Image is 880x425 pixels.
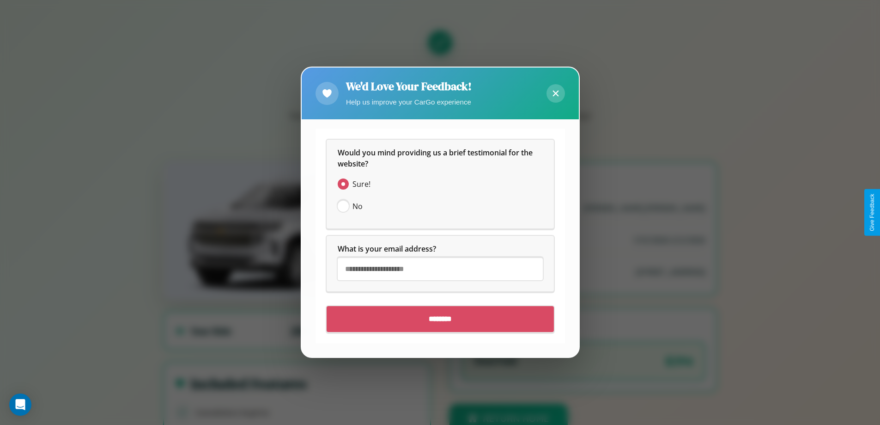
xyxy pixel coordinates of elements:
[869,194,875,231] div: Give Feedback
[9,394,31,416] div: Open Intercom Messenger
[352,201,363,212] span: No
[346,79,472,94] h2: We'd Love Your Feedback!
[346,96,472,108] p: Help us improve your CarGo experience
[338,148,534,169] span: Would you mind providing us a brief testimonial for the website?
[338,244,436,254] span: What is your email address?
[352,179,370,190] span: Sure!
